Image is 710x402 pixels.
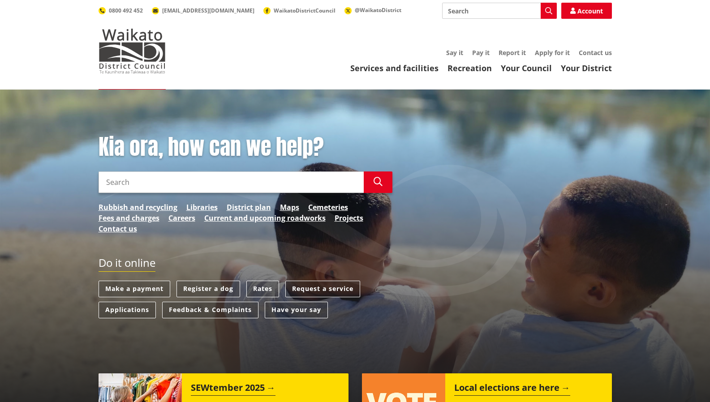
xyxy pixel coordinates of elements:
[579,48,612,57] a: Contact us
[442,3,557,19] input: Search input
[99,171,364,193] input: Search input
[561,63,612,73] a: Your District
[99,7,143,14] a: 0800 492 452
[308,202,348,213] a: Cemeteries
[99,257,155,272] h2: Do it online
[99,213,159,223] a: Fees and charges
[99,223,137,234] a: Contact us
[355,6,401,14] span: @WaikatoDistrict
[204,213,326,223] a: Current and upcoming roadworks
[350,63,439,73] a: Services and facilities
[280,202,299,213] a: Maps
[499,48,526,57] a: Report it
[168,213,195,223] a: Careers
[162,7,254,14] span: [EMAIL_ADDRESS][DOMAIN_NAME]
[152,7,254,14] a: [EMAIL_ADDRESS][DOMAIN_NAME]
[99,134,392,160] h1: Kia ora, how can we help?
[246,281,279,297] a: Rates
[99,29,166,73] img: Waikato District Council - Te Kaunihera aa Takiwaa o Waikato
[186,202,218,213] a: Libraries
[454,382,570,396] h2: Local elections are here
[265,302,328,318] a: Have your say
[191,382,275,396] h2: SEWtember 2025
[535,48,570,57] a: Apply for it
[448,63,492,73] a: Recreation
[335,213,363,223] a: Projects
[227,202,271,213] a: District plan
[99,302,156,318] a: Applications
[446,48,463,57] a: Say it
[99,281,170,297] a: Make a payment
[561,3,612,19] a: Account
[162,302,258,318] a: Feedback & Complaints
[501,63,552,73] a: Your Council
[344,6,401,14] a: @WaikatoDistrict
[285,281,360,297] a: Request a service
[472,48,490,57] a: Pay it
[263,7,336,14] a: WaikatoDistrictCouncil
[99,202,177,213] a: Rubbish and recycling
[109,7,143,14] span: 0800 492 452
[176,281,240,297] a: Register a dog
[274,7,336,14] span: WaikatoDistrictCouncil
